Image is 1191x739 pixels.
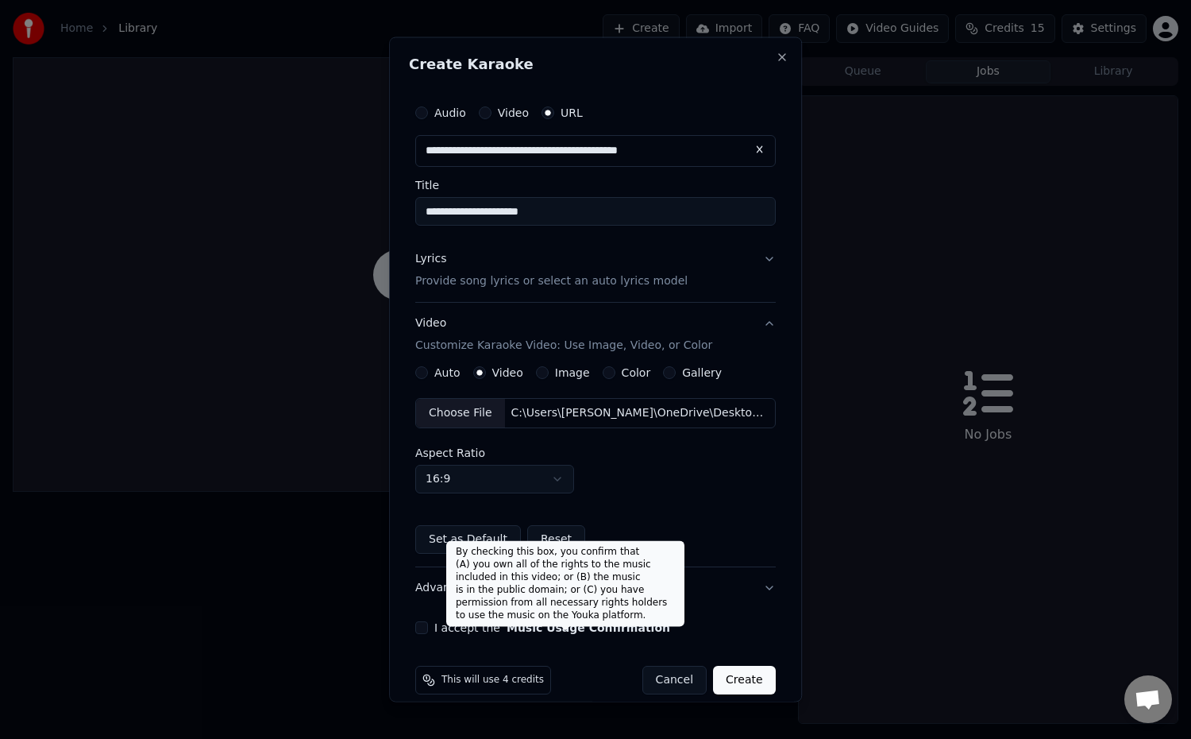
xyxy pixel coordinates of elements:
[434,366,461,377] label: Auto
[446,541,684,627] div: By checking this box, you confirm that (A) you own all of the rights to the music included in thi...
[415,447,776,458] label: Aspect Ratio
[415,524,521,553] button: Set as Default
[498,107,529,118] label: Video
[561,107,583,118] label: URL
[492,366,523,377] label: Video
[415,180,776,191] label: Title
[642,665,707,694] button: Cancel
[507,621,670,633] button: I accept the
[415,251,446,267] div: Lyrics
[555,366,590,377] label: Image
[505,404,775,420] div: C:\Users\[PERSON_NAME]\OneDrive\Desktop\its all about gods love.mp4
[415,273,688,288] p: Provide song lyrics or select an auto lyrics model
[409,57,782,72] h2: Create Karaoke
[415,302,776,366] button: VideoCustomize Karaoke Video: Use Image, Video, or Color
[415,567,776,608] button: Advanced
[682,366,722,377] label: Gallery
[415,366,776,566] div: VideoCustomize Karaoke Video: Use Image, Video, or Color
[622,366,651,377] label: Color
[527,524,585,553] button: Reset
[415,315,712,353] div: Video
[415,337,712,353] p: Customize Karaoke Video: Use Image, Video, or Color
[415,238,776,302] button: LyricsProvide song lyrics or select an auto lyrics model
[434,107,466,118] label: Audio
[434,621,670,633] label: I accept the
[713,665,776,694] button: Create
[416,398,505,427] div: Choose File
[441,673,544,686] span: This will use 4 credits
